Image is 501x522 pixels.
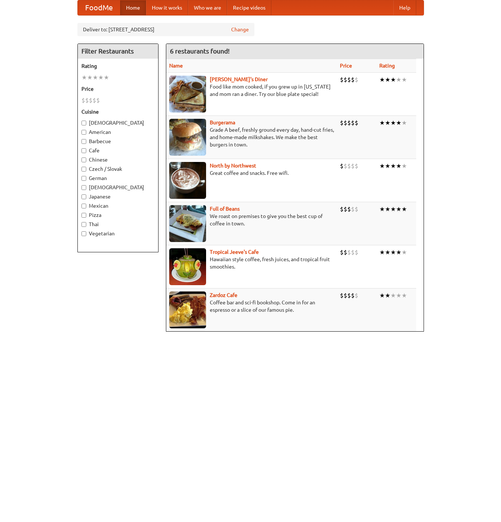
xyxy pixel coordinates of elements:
[379,205,385,213] li: ★
[169,248,206,285] img: jeeves.jpg
[81,221,154,228] label: Thai
[210,206,240,212] a: Full of Beans
[78,44,158,59] h4: Filter Restaurants
[396,76,401,84] li: ★
[340,63,352,69] a: Price
[210,163,256,169] a: North by Northwest
[385,205,390,213] li: ★
[396,291,401,300] li: ★
[379,291,385,300] li: ★
[347,248,351,256] li: $
[390,119,396,127] li: ★
[344,76,347,84] li: $
[210,120,235,125] a: Burgerama
[81,96,85,104] li: $
[81,167,86,172] input: Czech / Slovak
[81,85,154,93] h5: Price
[85,96,89,104] li: $
[81,108,154,115] h5: Cuisine
[340,76,344,84] li: $
[340,248,344,256] li: $
[401,291,407,300] li: ★
[81,231,86,236] input: Vegetarian
[169,126,334,148] p: Grade A beef, freshly ground every day, hand-cut fries, and home-made milkshakes. We make the bes...
[81,211,154,219] label: Pizza
[379,162,385,170] li: ★
[81,184,154,191] label: [DEMOGRAPHIC_DATA]
[210,249,259,255] a: Tropical Jeeve's Cafe
[396,119,401,127] li: ★
[344,291,347,300] li: $
[351,119,355,127] li: $
[89,96,93,104] li: $
[169,205,206,242] img: beans.jpg
[390,291,396,300] li: ★
[355,76,358,84] li: $
[390,248,396,256] li: ★
[347,205,351,213] li: $
[81,62,154,70] h5: Rating
[169,299,334,314] p: Coffee bar and sci-fi bookshop. Come in for an espresso or a slice of our famous pie.
[390,76,396,84] li: ★
[379,248,385,256] li: ★
[169,256,334,270] p: Hawaiian style coffee, fresh juices, and tropical fruit smoothies.
[81,174,154,182] label: German
[210,292,237,298] a: Zardoz Cafe
[81,138,154,145] label: Barbecue
[227,0,271,15] a: Recipe videos
[401,162,407,170] li: ★
[81,230,154,237] label: Vegetarian
[340,119,344,127] li: $
[169,63,183,69] a: Name
[385,291,390,300] li: ★
[81,147,154,154] label: Cafe
[355,119,358,127] li: $
[351,205,355,213] li: $
[81,204,86,208] input: Mexican
[390,162,396,170] li: ★
[344,119,347,127] li: $
[87,73,93,82] li: ★
[169,119,206,156] img: burgerama.jpg
[347,119,351,127] li: $
[146,0,188,15] a: How it works
[355,205,358,213] li: $
[396,248,401,256] li: ★
[351,248,355,256] li: $
[344,162,347,170] li: $
[81,165,154,173] label: Czech / Slovak
[81,202,154,210] label: Mexican
[81,193,154,200] label: Japanese
[96,96,100,104] li: $
[347,291,351,300] li: $
[77,23,254,36] div: Deliver to: [STREET_ADDRESS]
[169,212,334,227] p: We roast on premises to give you the best cup of coffee in town.
[347,76,351,84] li: $
[210,76,268,82] a: [PERSON_NAME]'s Diner
[385,248,390,256] li: ★
[379,63,395,69] a: Rating
[170,48,230,55] ng-pluralize: 6 restaurants found!
[396,162,401,170] li: ★
[340,291,344,300] li: $
[93,96,96,104] li: $
[81,158,86,162] input: Chinese
[231,26,249,33] a: Change
[81,148,86,153] input: Cafe
[81,185,86,190] input: [DEMOGRAPHIC_DATA]
[98,73,104,82] li: ★
[401,248,407,256] li: ★
[401,119,407,127] li: ★
[393,0,416,15] a: Help
[385,76,390,84] li: ★
[355,291,358,300] li: $
[385,119,390,127] li: ★
[81,119,154,127] label: [DEMOGRAPHIC_DATA]
[347,162,351,170] li: $
[81,128,154,136] label: American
